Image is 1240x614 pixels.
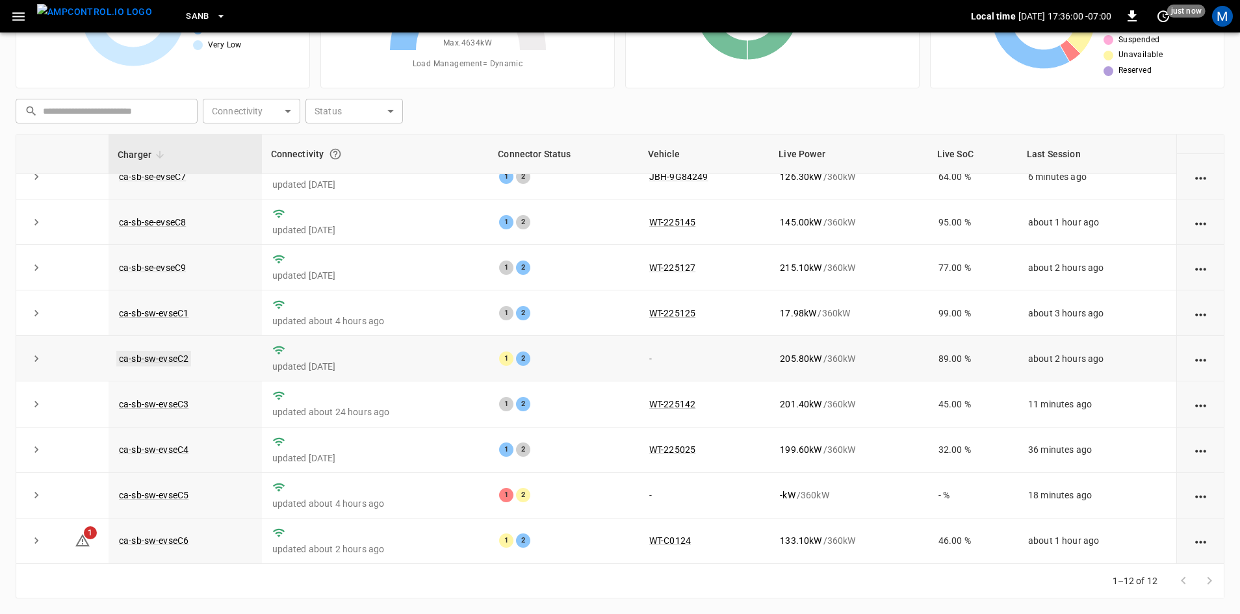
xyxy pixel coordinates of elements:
[116,351,191,366] a: ca-sb-sw-evseC2
[27,531,46,550] button: expand row
[272,405,479,418] p: updated about 24 hours ago
[272,543,479,556] p: updated about 2 hours ago
[119,444,188,455] a: ca-sb-sw-evseC4
[649,262,695,273] a: WT-225127
[324,142,347,166] button: Connection between the charger and our software.
[928,245,1018,290] td: 77.00 %
[27,258,46,277] button: expand row
[84,526,97,539] span: 1
[443,37,492,50] span: Max. 4634 kW
[499,261,513,275] div: 1
[1018,381,1176,427] td: 11 minutes ago
[1018,336,1176,381] td: about 2 hours ago
[27,349,46,368] button: expand row
[516,352,530,366] div: 2
[780,261,917,274] div: / 360 kW
[499,352,513,366] div: 1
[186,9,209,24] span: SanB
[1193,352,1209,365] div: action cell options
[516,533,530,548] div: 2
[499,306,513,320] div: 1
[769,134,927,174] th: Live Power
[272,360,479,373] p: updated [DATE]
[1193,216,1209,229] div: action cell options
[27,394,46,414] button: expand row
[27,440,46,459] button: expand row
[516,397,530,411] div: 2
[928,381,1018,427] td: 45.00 %
[119,217,186,227] a: ca-sb-se-evseC8
[928,428,1018,473] td: 32.00 %
[971,10,1016,23] p: Local time
[780,216,917,229] div: / 360 kW
[649,444,695,455] a: WT-225025
[516,306,530,320] div: 2
[75,535,90,545] a: 1
[639,134,769,174] th: Vehicle
[649,172,708,182] a: JBH-9G84249
[780,352,917,365] div: / 360 kW
[649,399,695,409] a: WT-225142
[516,261,530,275] div: 2
[499,533,513,548] div: 1
[780,443,917,456] div: / 360 kW
[1193,170,1209,183] div: action cell options
[181,4,231,29] button: SanB
[928,199,1018,245] td: 95.00 %
[780,307,816,320] p: 17.98 kW
[780,443,821,456] p: 199.60 kW
[780,170,821,183] p: 126.30 kW
[1018,290,1176,336] td: about 3 hours ago
[272,314,479,327] p: updated about 4 hours ago
[208,39,242,52] span: Very Low
[272,497,479,510] p: updated about 4 hours ago
[1018,518,1176,564] td: about 1 hour ago
[649,535,691,546] a: WT-C0124
[928,473,1018,518] td: - %
[1153,6,1174,27] button: set refresh interval
[1193,125,1209,138] div: action cell options
[516,488,530,502] div: 2
[516,442,530,457] div: 2
[119,490,188,500] a: ca-sb-sw-evseC5
[516,170,530,184] div: 2
[272,178,479,191] p: updated [DATE]
[1167,5,1206,18] span: just now
[1193,261,1209,274] div: action cell options
[27,212,46,232] button: expand row
[272,269,479,282] p: updated [DATE]
[928,134,1018,174] th: Live SoC
[780,534,821,547] p: 133.10 kW
[780,170,917,183] div: / 360 kW
[780,216,821,229] p: 145.00 kW
[119,262,186,273] a: ca-sb-se-evseC9
[639,473,769,518] td: -
[1018,245,1176,290] td: about 2 hours ago
[1212,6,1233,27] div: profile-icon
[928,518,1018,564] td: 46.00 %
[928,290,1018,336] td: 99.00 %
[499,170,513,184] div: 1
[780,307,917,320] div: / 360 kW
[1018,134,1176,174] th: Last Session
[27,167,46,186] button: expand row
[928,154,1018,199] td: 64.00 %
[928,336,1018,381] td: 89.00 %
[780,352,821,365] p: 205.80 kW
[516,215,530,229] div: 2
[27,303,46,323] button: expand row
[119,308,188,318] a: ca-sb-sw-evseC1
[649,308,695,318] a: WT-225125
[499,397,513,411] div: 1
[1118,34,1160,47] span: Suspended
[1118,64,1152,77] span: Reserved
[271,142,480,166] div: Connectivity
[1018,154,1176,199] td: 6 minutes ago
[499,442,513,457] div: 1
[119,399,188,409] a: ca-sb-sw-evseC3
[119,535,188,546] a: ca-sb-sw-evseC6
[272,452,479,465] p: updated [DATE]
[1193,307,1209,320] div: action cell options
[118,147,168,162] span: Charger
[499,215,513,229] div: 1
